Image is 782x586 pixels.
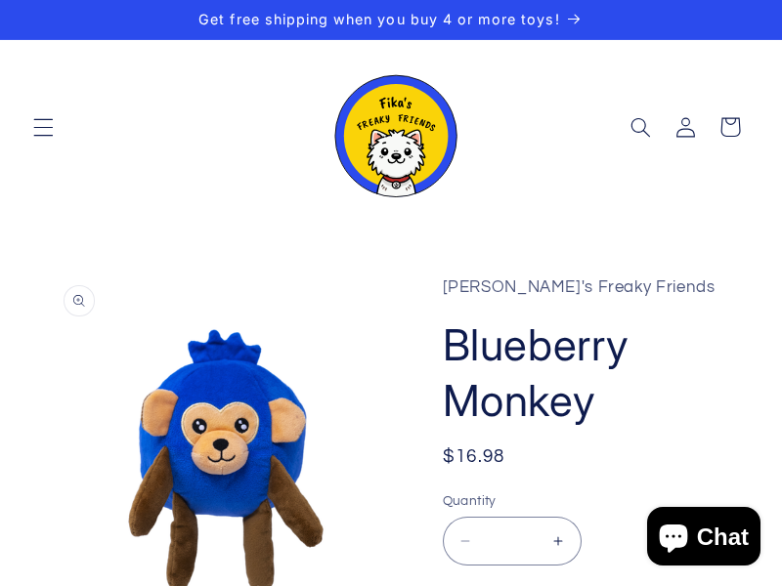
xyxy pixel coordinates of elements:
a: Fika's Freaky Friends [315,50,467,205]
img: Fika's Freaky Friends [323,58,459,197]
span: $16.98 [443,443,505,471]
span: Get free shipping when you buy 4 or more toys! [198,11,559,27]
summary: Search [618,105,663,149]
inbox-online-store-chat: Shopify online store chat [641,507,766,570]
h1: Blueberry Monkey [443,317,731,428]
summary: Menu [21,105,65,149]
p: [PERSON_NAME]'s Freaky Friends [443,273,731,303]
label: Quantity [443,491,731,511]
